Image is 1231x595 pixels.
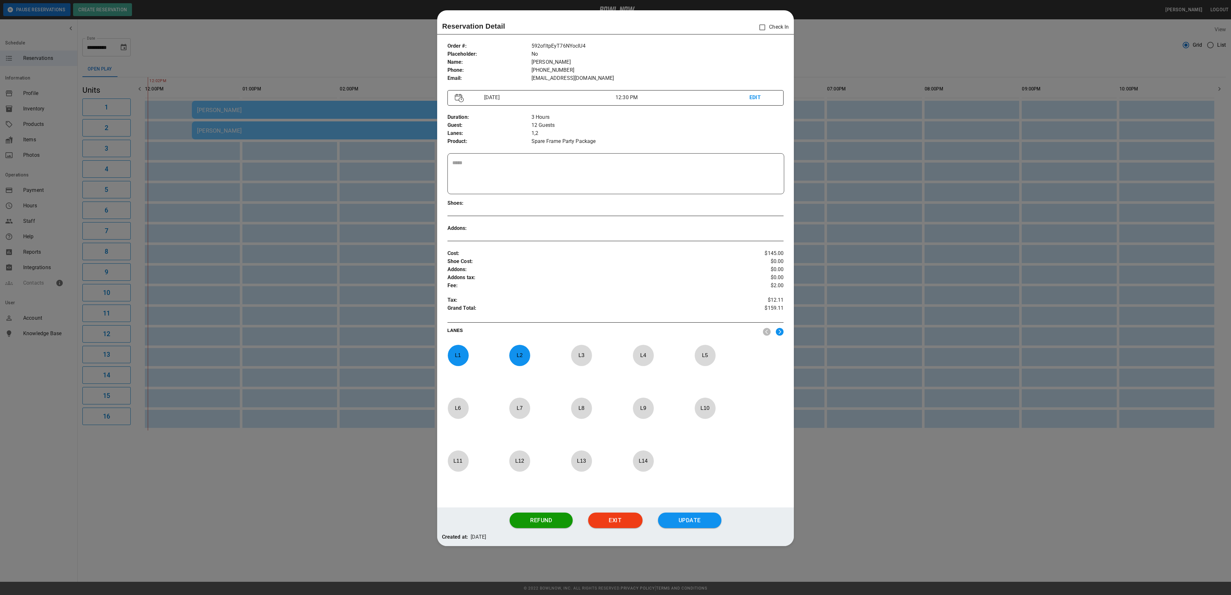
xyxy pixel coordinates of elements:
p: Grand Total : [447,304,728,314]
p: [PERSON_NAME] [531,58,784,66]
p: [DATE] [482,94,615,101]
p: $0.00 [728,266,784,274]
p: $145.00 [728,250,784,258]
p: $159.11 [728,304,784,314]
p: Fee : [447,282,728,290]
p: Addons : [447,266,728,274]
p: Email : [447,74,531,82]
p: Spare Frame Party Package [531,137,784,146]
p: Placeholder : [447,50,531,58]
p: Order # : [447,42,531,50]
p: $2.00 [728,282,784,290]
p: EDIT [749,94,776,102]
p: 12:30 PM [615,94,749,101]
p: Name : [447,58,531,66]
p: L 12 [509,453,530,468]
p: L 5 [694,348,716,363]
p: $0.00 [728,274,784,282]
p: Reservation Detail [442,21,505,32]
p: Guest : [447,121,531,129]
p: Created at: [442,533,468,541]
p: Product : [447,137,531,146]
p: 3 Hours [531,113,784,121]
button: Refund [510,513,573,528]
p: L 14 [633,453,654,468]
p: L 13 [571,453,592,468]
p: $12.11 [728,296,784,304]
p: Tax : [447,296,728,304]
p: L 7 [509,401,530,416]
p: [EMAIL_ADDRESS][DOMAIN_NAME] [531,74,784,82]
p: [PHONE_NUMBER] [531,66,784,74]
button: Exit [588,513,642,528]
p: Phone : [447,66,531,74]
img: Vector [455,94,464,102]
p: [DATE] [471,533,486,541]
p: Shoe Cost : [447,258,728,266]
img: right.svg [776,328,784,336]
p: L 1 [447,348,469,363]
p: Lanes : [447,129,531,137]
p: L 8 [571,401,592,416]
p: Cost : [447,250,728,258]
p: 1,2 [531,129,784,137]
p: 592ofltpEyT76NYocIU4 [531,42,784,50]
p: Check In [756,21,789,34]
p: Shoes : [447,199,531,207]
p: LANES [447,327,758,336]
p: Addons tax : [447,274,728,282]
p: No [531,50,784,58]
p: L 11 [447,453,469,468]
p: Duration : [447,113,531,121]
button: Update [658,513,721,528]
p: L 9 [633,401,654,416]
p: L 10 [694,401,716,416]
p: $0.00 [728,258,784,266]
p: 12 Guests [531,121,784,129]
p: L 6 [447,401,469,416]
p: Addons : [447,224,531,232]
p: L 4 [633,348,654,363]
p: L 2 [509,348,530,363]
img: nav_left.svg [763,328,771,336]
p: L 3 [571,348,592,363]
